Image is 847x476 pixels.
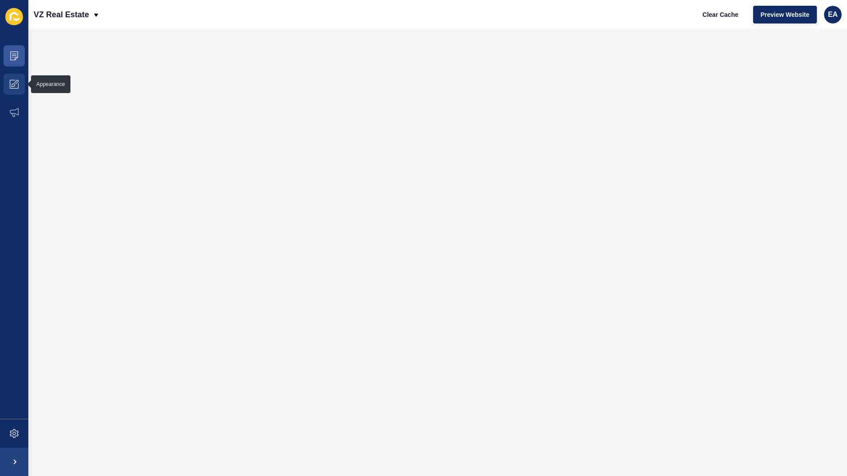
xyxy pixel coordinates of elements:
button: Clear Cache [695,6,746,23]
span: Preview Website [761,10,809,19]
p: VZ Real Estate [34,4,89,26]
span: Clear Cache [703,10,738,19]
div: Appearance [36,81,65,88]
span: EA [828,10,838,19]
button: Preview Website [753,6,817,23]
